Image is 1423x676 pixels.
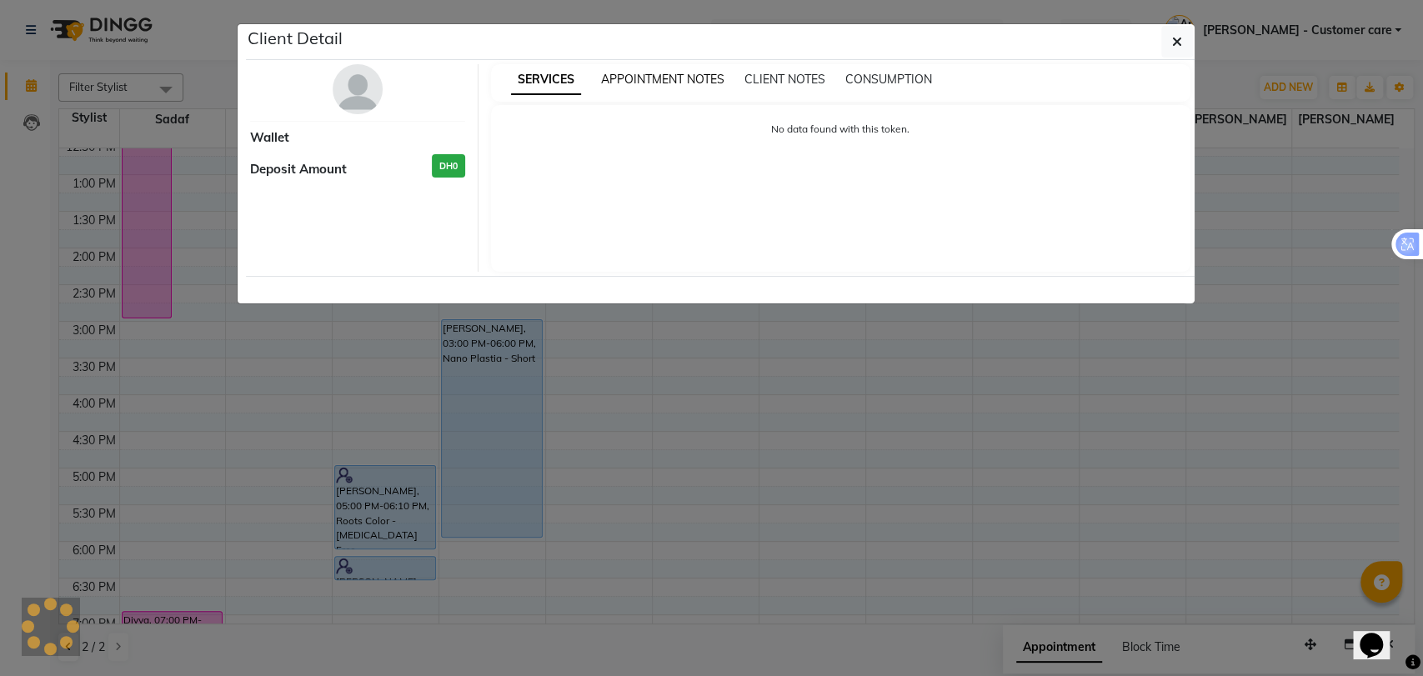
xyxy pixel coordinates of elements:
span: CONSUMPTION [845,72,932,87]
p: No data found with this token. [508,122,1174,137]
span: SERVICES [511,65,581,95]
span: Deposit Amount [250,160,347,179]
iframe: chat widget [1353,609,1406,659]
span: APPOINTMENT NOTES [601,72,724,87]
h5: Client Detail [248,26,343,51]
h3: DH0 [432,154,465,178]
span: Wallet [250,128,289,148]
img: avatar [333,64,383,114]
span: CLIENT NOTES [744,72,825,87]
